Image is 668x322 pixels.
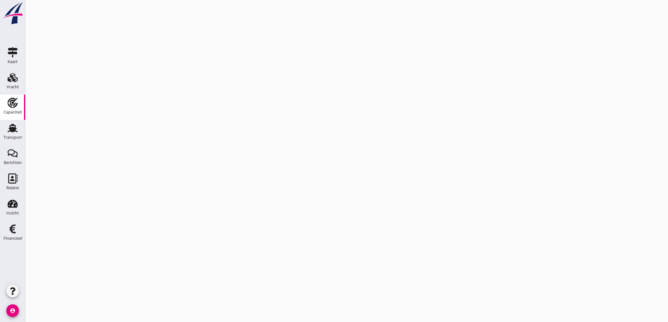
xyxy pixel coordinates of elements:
[8,60,18,64] div: Kaart
[3,236,22,240] div: Financieel
[6,186,19,190] div: Relatie
[6,211,19,215] div: Inzicht
[6,304,19,317] i: account_circle
[7,85,19,89] div: Vracht
[4,161,22,165] div: Berichten
[3,135,22,139] div: Transport
[3,110,22,114] div: Capaciteit
[1,2,24,25] img: logo-small.a267ee39.svg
